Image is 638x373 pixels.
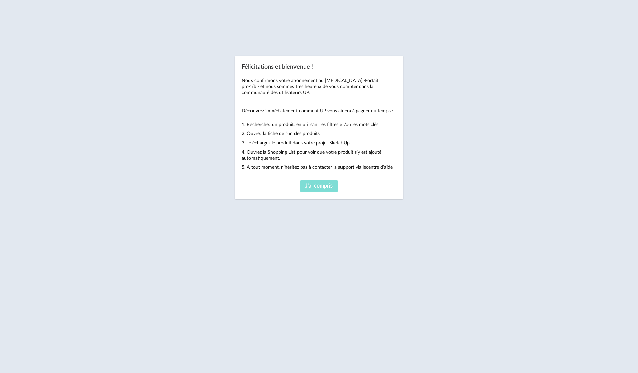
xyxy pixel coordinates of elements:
[242,164,396,170] p: 5. A tout moment, n’hésitez pas à contacter la support via le
[242,64,313,70] span: Félicitations et bienvenue !
[305,183,333,189] span: J'ai compris
[242,149,396,161] p: 4. Ouvrez la Shopping List pour voir que votre produit s’y est ajouté automatiquement.
[235,56,403,199] div: Félicitations et bienvenue !
[242,140,396,146] p: 3. Téléchargez le produit dans votre projet SketchUp
[300,180,338,192] button: J'ai compris
[242,131,396,137] p: 2. Ouvrez la fiche de l’un des produits
[242,122,396,128] p: 1. Recherchez un produit, en utilisant les filtres et/ou les mots clés
[242,108,396,114] p: Découvrez immédiatement comment UP vous aidera à gagner du temps :
[366,165,393,170] a: centre d’aide
[242,78,396,96] p: Nous confirmons votre abonnement au [MEDICAL_DATA]>Forfait pro</b> et nous sommes très heureux de...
